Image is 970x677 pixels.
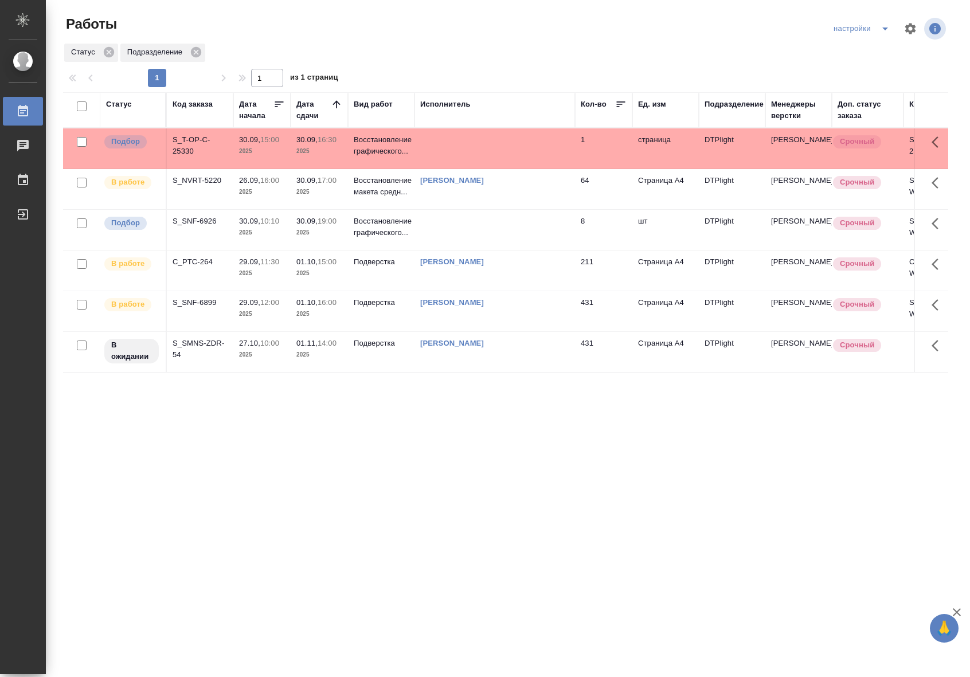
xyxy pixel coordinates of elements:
span: Посмотреть информацию [924,18,948,40]
td: 211 [575,251,632,291]
a: [PERSON_NAME] [420,339,484,347]
p: 15:00 [318,257,337,266]
div: Подразделение [120,44,205,62]
div: Код заказа [173,99,213,110]
td: DTPlight [699,169,765,209]
a: [PERSON_NAME] [420,257,484,266]
div: S_NVRT-5220 [173,175,228,186]
p: В работе [111,177,144,188]
span: Настроить таблицу [897,15,924,42]
p: 27.10, [239,339,260,347]
p: 2025 [296,186,342,198]
div: split button [831,19,897,38]
td: 8 [575,210,632,250]
div: S_SNF-6899 [173,297,228,308]
p: 29.09, [239,257,260,266]
p: Восстановление макета средн... [354,175,409,198]
a: [PERSON_NAME] [420,176,484,185]
p: Срочный [840,177,874,188]
p: 30.09, [239,135,260,144]
p: 2025 [296,308,342,320]
div: Статус [106,99,132,110]
td: страница [632,128,699,169]
p: 30.09, [296,217,318,225]
p: Подбор [111,136,140,147]
p: [PERSON_NAME] [771,297,826,308]
td: Страница А4 [632,251,699,291]
div: Кол-во [581,99,607,110]
div: Можно подбирать исполнителей [103,216,160,231]
p: В ожидании [111,339,152,362]
p: 2025 [296,268,342,279]
p: 2025 [239,227,285,238]
p: 10:00 [260,339,279,347]
p: Восстановление графического... [354,134,409,157]
div: Менеджеры верстки [771,99,826,122]
button: Здесь прячутся важные кнопки [925,169,952,197]
span: из 1 страниц [290,71,338,87]
p: Статус [71,46,99,58]
p: В работе [111,299,144,310]
p: Подверстка [354,297,409,308]
p: 2025 [296,349,342,361]
p: Подверстка [354,256,409,268]
div: Исполнитель выполняет работу [103,297,160,312]
p: 01.10, [296,298,318,307]
p: 30.09, [239,217,260,225]
p: Подразделение [127,46,186,58]
p: 2025 [239,268,285,279]
p: 19:00 [318,217,337,225]
p: 29.09, [239,298,260,307]
div: S_SNF-6926 [173,216,228,227]
p: Срочный [840,339,874,351]
p: 11:30 [260,257,279,266]
div: Можно подбирать исполнителей [103,134,160,150]
p: 16:00 [318,298,337,307]
p: Срочный [840,258,874,269]
td: S_SNF-6926-WK-006 [903,210,970,250]
p: [PERSON_NAME] [771,256,826,268]
div: Дата сдачи [296,99,331,122]
td: DTPlight [699,251,765,291]
p: 01.10, [296,257,318,266]
p: 2025 [239,186,285,198]
p: [PERSON_NAME] [771,175,826,186]
p: 2025 [296,227,342,238]
p: [PERSON_NAME] [771,338,826,349]
p: 16:00 [260,176,279,185]
p: 12:00 [260,298,279,307]
div: Код работы [909,99,953,110]
td: 431 [575,332,632,372]
div: Подразделение [705,99,764,110]
button: Здесь прячутся важные кнопки [925,332,952,359]
td: DTPlight [699,291,765,331]
td: S_NVRT-5220-WK-012 [903,169,970,209]
div: Вид работ [354,99,393,110]
div: C_PTC-264 [173,256,228,268]
td: 431 [575,291,632,331]
p: 14:00 [318,339,337,347]
td: S_SNF-6899-WK-015 [903,291,970,331]
p: 30.09, [296,176,318,185]
p: 2025 [239,146,285,157]
div: Ед. изм [638,99,666,110]
p: 2025 [296,146,342,157]
p: Срочный [840,136,874,147]
button: Здесь прячутся важные кнопки [925,251,952,278]
td: Страница А4 [632,332,699,372]
td: 1 [575,128,632,169]
div: Исполнитель выполняет работу [103,175,160,190]
td: C_PTC-264-WK-041 [903,251,970,291]
p: 16:30 [318,135,337,144]
td: 64 [575,169,632,209]
p: [PERSON_NAME] [771,216,826,227]
td: DTPlight [699,332,765,372]
span: Работы [63,15,117,33]
td: S_T-OP-C-25330-WK-004 [903,128,970,169]
p: Срочный [840,217,874,229]
td: DTPlight [699,128,765,169]
button: 🙏 [930,614,959,643]
div: Исполнитель выполняет работу [103,256,160,272]
div: Исполнитель [420,99,471,110]
p: 26.09, [239,176,260,185]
